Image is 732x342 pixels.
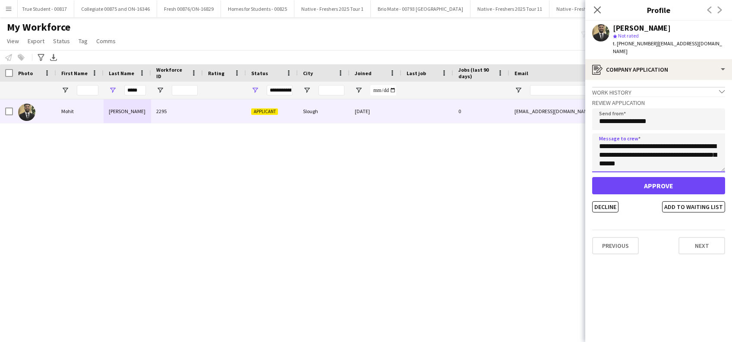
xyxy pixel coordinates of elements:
[355,86,363,94] button: Open Filter Menu
[28,37,44,45] span: Export
[303,86,311,94] button: Open Filter Menu
[15,0,74,17] button: True Student - 00817
[294,0,371,17] button: Native - Freshers 2025 Tour 1
[319,85,344,95] input: City Filter Input
[61,70,88,76] span: First Name
[172,85,198,95] input: Workforce ID Filter Input
[592,99,725,107] h3: Review Application
[156,86,164,94] button: Open Filter Menu
[678,237,725,254] button: Next
[514,70,528,76] span: Email
[50,35,73,47] a: Status
[24,35,48,47] a: Export
[355,70,372,76] span: Joined
[370,85,396,95] input: Joined Filter Input
[93,35,119,47] a: Comms
[48,52,59,63] app-action-btn: Export XLSX
[549,0,628,17] button: Native - Freshers 2025 Tour 12
[251,70,268,76] span: Status
[104,99,151,123] div: [PERSON_NAME]
[251,108,278,115] span: Applicant
[530,85,677,95] input: Email Filter Input
[371,0,470,17] button: Brio Mate - 00793 [GEOGRAPHIC_DATA]
[156,66,187,79] span: Workforce ID
[453,99,509,123] div: 0
[151,99,203,123] div: 2295
[470,0,549,17] button: Native - Freshers 2025 Tour 11
[56,99,104,123] div: Mohit
[585,59,732,80] div: Company application
[157,0,221,17] button: Fresh 00876/ON-16829
[618,32,639,39] span: Not rated
[7,37,19,45] span: View
[592,201,618,212] button: Decline
[662,201,725,212] button: Add to waiting list
[303,70,313,76] span: City
[7,21,70,34] span: My Workforce
[109,70,134,76] span: Last Name
[458,66,494,79] span: Jobs (last 90 days)
[251,86,259,94] button: Open Filter Menu
[407,70,426,76] span: Last job
[79,37,88,45] span: Tag
[18,104,35,121] img: Mohit Batth
[96,37,116,45] span: Comms
[36,52,46,63] app-action-btn: Advanced filters
[613,40,658,47] span: t. [PHONE_NUMBER]
[592,237,639,254] button: Previous
[77,85,98,95] input: First Name Filter Input
[514,86,522,94] button: Open Filter Menu
[592,177,725,194] button: Approve
[61,86,69,94] button: Open Filter Menu
[124,85,146,95] input: Last Name Filter Input
[613,24,671,32] div: [PERSON_NAME]
[592,87,725,96] div: Work history
[74,0,157,17] button: Collegiate 00875 and ON-16346
[53,37,70,45] span: Status
[298,99,350,123] div: Slough
[509,99,682,123] div: [EMAIL_ADDRESS][DOMAIN_NAME]
[3,35,22,47] a: View
[75,35,91,47] a: Tag
[18,70,33,76] span: Photo
[208,70,224,76] span: Rating
[350,99,401,123] div: [DATE]
[613,40,722,54] span: | [EMAIL_ADDRESS][DOMAIN_NAME]
[585,4,732,16] h3: Profile
[109,86,117,94] button: Open Filter Menu
[221,0,294,17] button: Homes for Students - 00825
